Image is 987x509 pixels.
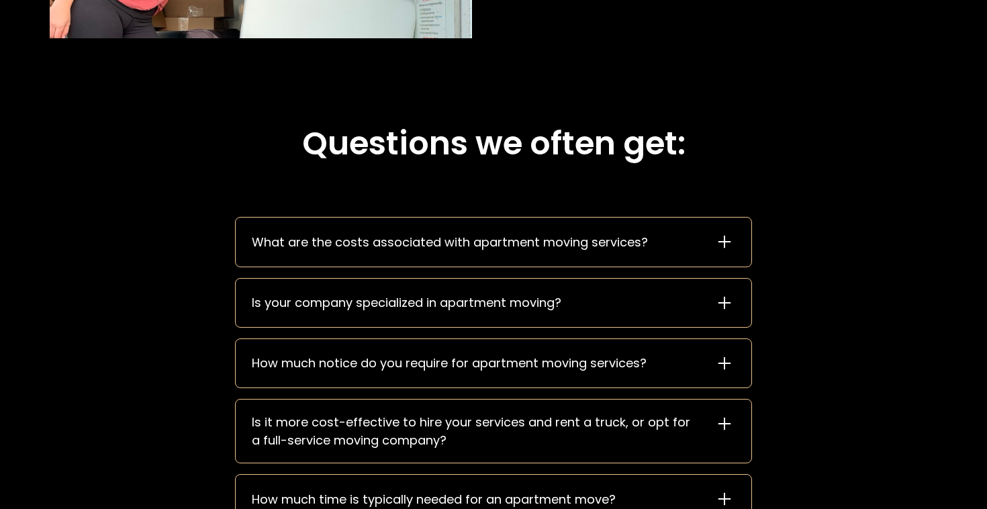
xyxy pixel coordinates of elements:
div: How much notice do you require for apartment moving services? [252,354,647,372]
div: Is your company specialized in apartment moving? [252,293,561,312]
div: Is it more cost-effective to hire your services and rent a truck, or opt for a full-service movin... [252,413,698,449]
div: What are the costs associated with apartment moving services? [252,233,648,251]
div: How much time is typically needed for an apartment move? [252,490,616,508]
h2: Questions we often get: [235,124,752,163]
